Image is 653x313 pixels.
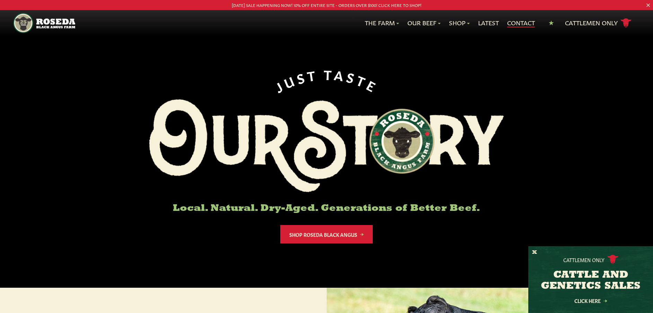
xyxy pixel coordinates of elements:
a: The Farm [365,18,399,27]
p: [DATE] SALE HAPPENING NOW! 10% OFF ENTIRE SITE - ORDERS OVER $100! CLICK HERE TO SHOP! [33,1,620,9]
h3: CATTLE AND GENETICS SALES [537,270,644,292]
div: JUST TASTE [272,66,382,94]
p: Cattlemen Only [563,256,605,263]
span: A [334,67,347,82]
a: Latest [478,18,499,27]
a: Shop Roseda Black Angus [280,225,373,243]
span: S [345,69,359,85]
a: Shop [449,18,470,27]
span: U [281,72,298,89]
a: Contact [507,18,535,27]
h6: Local. Natural. Dry-Aged. Generations of Better Beef. [149,203,504,214]
span: S [295,69,308,84]
nav: Main Navigation [13,10,640,36]
img: Roseda Black Aangus Farm [149,99,504,192]
span: T [355,72,370,89]
a: Cattlemen Only [565,17,632,29]
img: cattle-icon.svg [607,255,618,264]
span: T [324,66,335,81]
span: J [272,77,286,94]
button: X [532,249,537,256]
span: T [306,67,319,82]
span: E [365,77,381,94]
a: Click Here [559,298,622,303]
img: https://roseda.com/wp-content/uploads/2021/05/roseda-25-header.png [13,13,75,33]
a: Our Beef [407,18,441,27]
